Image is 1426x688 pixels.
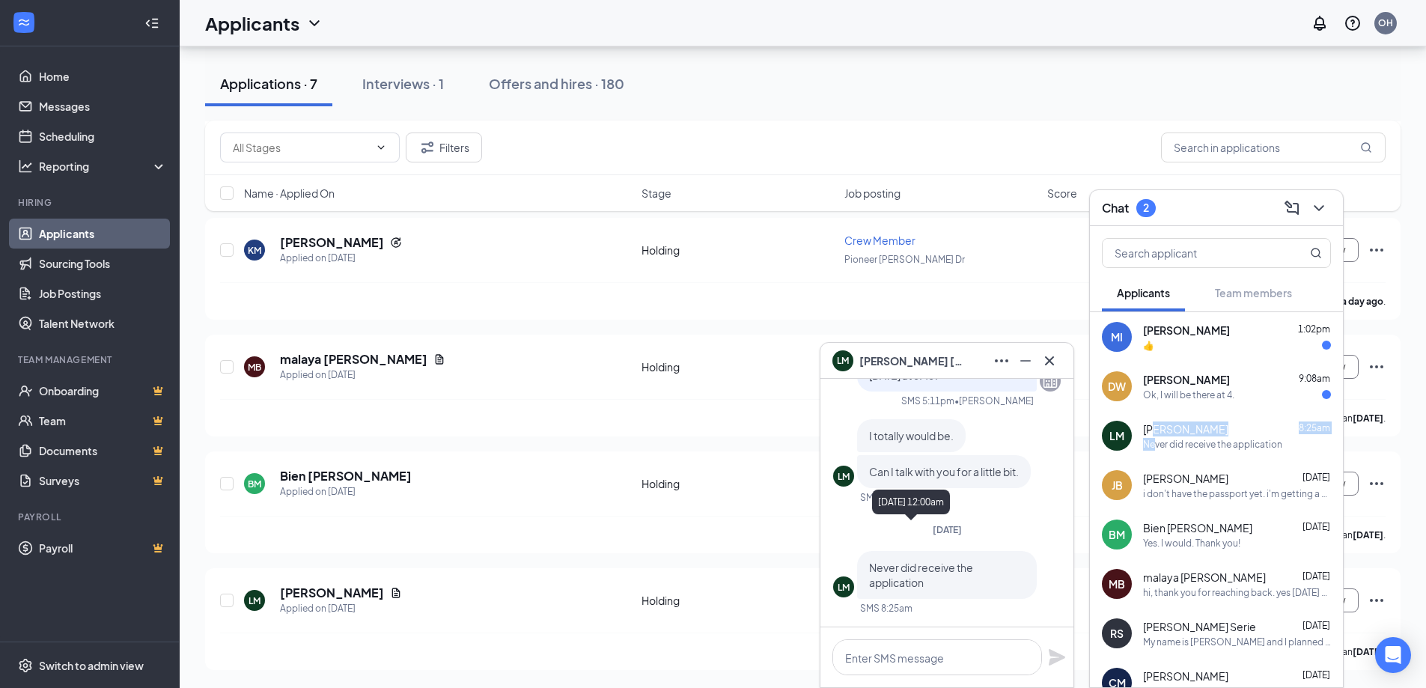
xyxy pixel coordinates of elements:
div: Hiring [18,196,164,209]
span: Team members [1215,286,1292,299]
b: [DATE] [1353,529,1383,541]
span: [DATE] [933,524,962,535]
span: [DATE] [1302,570,1330,582]
a: Home [39,61,167,91]
span: [PERSON_NAME] [1143,372,1230,387]
div: [DATE] 12:00am [872,490,950,514]
span: malaya [PERSON_NAME] [1143,570,1266,585]
div: Holding [642,476,835,491]
div: Payroll [18,511,164,523]
div: Applications · 7 [220,74,317,93]
span: Never did receive the application [869,561,973,589]
b: [DATE] [1353,413,1383,424]
b: [DATE] [1353,646,1383,657]
a: Job Postings [39,278,167,308]
button: ComposeMessage [1280,196,1304,220]
svg: Plane [1048,648,1066,666]
div: Switch to admin view [39,658,144,673]
svg: ChevronDown [1310,199,1328,217]
span: [DATE] [1302,472,1330,483]
div: SMS 5:25pm [860,491,913,504]
div: LM [1109,428,1124,443]
div: MB [1109,576,1125,591]
svg: MagnifyingGlass [1310,247,1322,259]
span: Can I talk with you for a little bit. [869,465,1019,478]
div: Holding [642,243,835,258]
div: Never did receive the application [1143,438,1282,451]
svg: Ellipses [1368,241,1386,259]
button: Minimize [1014,349,1037,373]
div: Applied on [DATE] [280,368,445,383]
span: Bien [PERSON_NAME] [1143,520,1252,535]
div: Ok, I will be there at 4. [1143,389,1234,401]
a: DocumentsCrown [39,436,167,466]
span: • [PERSON_NAME] [954,395,1034,407]
svg: ChevronDown [305,14,323,32]
span: Name · Applied On [244,186,335,201]
div: hi, thank you for reaching back. yes [DATE] at 4:30 works for me ! [1143,586,1331,599]
svg: Analysis [18,159,33,174]
a: Talent Network [39,308,167,338]
a: Applicants [39,219,167,249]
h5: [PERSON_NAME] [280,234,384,251]
span: [PERSON_NAME] [1143,669,1228,684]
span: [PERSON_NAME] [1143,323,1230,338]
div: SMS 5:11pm [901,395,954,407]
div: JB [1112,478,1123,493]
div: My name is [PERSON_NAME] and I planned to Interview [DATE] at 1pm [1143,636,1331,648]
button: Cross [1037,349,1061,373]
div: 👍 [1143,339,1154,352]
div: 2 [1143,201,1149,214]
span: 8:25am [1299,422,1330,433]
svg: ChevronDown [375,141,387,153]
span: Applicants [1117,286,1170,299]
div: LM [838,470,850,483]
div: SMS 8:25am [860,602,912,615]
div: Applied on [DATE] [280,601,402,616]
div: KM [248,244,261,257]
a: SurveysCrown [39,466,167,496]
span: Pioneer [PERSON_NAME] Dr [844,254,965,265]
svg: Filter [418,138,436,156]
svg: QuestionInfo [1344,14,1362,32]
span: [DATE] [1302,620,1330,631]
svg: Ellipses [1368,358,1386,376]
span: [PERSON_NAME] Serie [1143,619,1256,634]
svg: WorkstreamLogo [16,15,31,30]
span: Score [1047,186,1077,201]
svg: Ellipses [1368,591,1386,609]
button: ChevronDown [1307,196,1331,220]
a: Sourcing Tools [39,249,167,278]
span: Job posting [844,186,901,201]
div: MI [1111,329,1123,344]
button: Ellipses [990,349,1014,373]
div: Open Intercom Messenger [1375,637,1411,673]
div: OH [1378,16,1393,29]
h3: Chat [1102,200,1129,216]
h5: malaya [PERSON_NAME] [280,351,427,368]
div: i don't have the passport yet. i'm getting a new ss card in like 2 weeks. sorry i didn't respond ... [1143,487,1331,500]
div: Interviews · 1 [362,74,444,93]
span: 1:02pm [1298,323,1330,335]
span: Crew Member [844,234,915,247]
a: PayrollCrown [39,533,167,563]
div: LM [838,581,850,594]
span: Stage [642,186,671,201]
svg: Cross [1040,352,1058,370]
svg: ComposeMessage [1283,199,1301,217]
b: a day ago [1341,296,1383,307]
svg: MagnifyingGlass [1360,141,1372,153]
div: Reporting [39,159,168,174]
div: MB [248,361,261,374]
svg: Notifications [1311,14,1329,32]
div: BM [1109,527,1125,542]
div: LM [249,594,260,607]
div: Applied on [DATE] [280,251,402,266]
h5: [PERSON_NAME] [280,585,384,601]
svg: Ellipses [1368,475,1386,493]
input: Search in applications [1161,133,1386,162]
svg: Settings [18,658,33,673]
div: DW [1108,379,1126,394]
a: Messages [39,91,167,121]
div: Holding [642,593,835,608]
